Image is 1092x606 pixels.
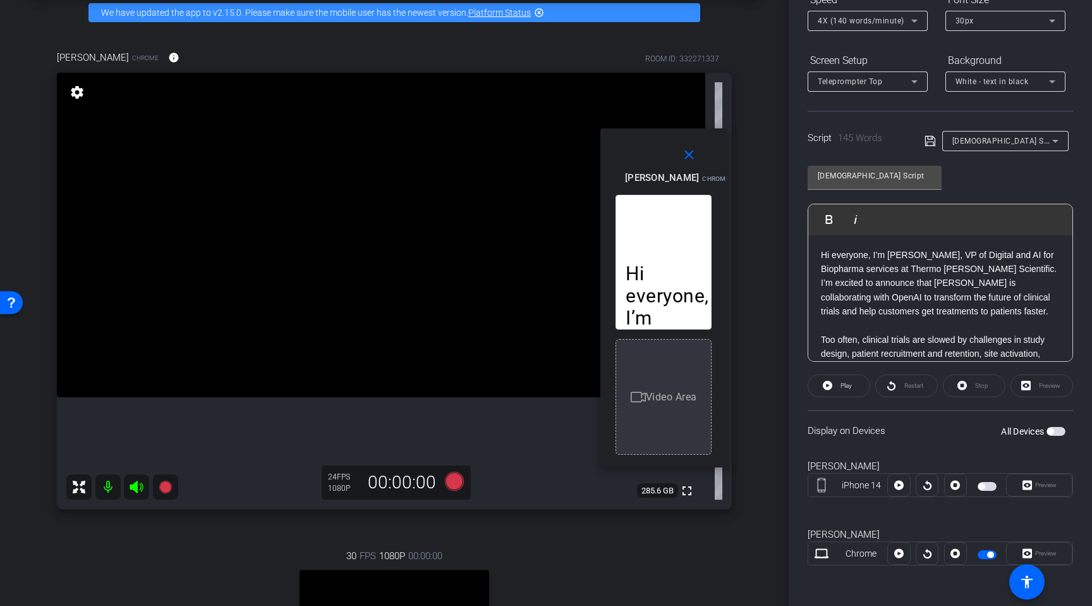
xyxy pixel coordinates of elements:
[818,16,904,25] span: 4X (140 words/minute)
[808,131,907,145] div: Script
[408,549,442,563] span: 00:00:00
[360,549,376,563] span: FPS
[818,168,931,183] input: Title
[808,410,1073,451] div: Display on Devices
[346,549,356,563] span: 30
[808,50,928,71] div: Screen Setup
[328,483,360,493] div: 1080P
[835,479,888,492] div: iPhone 14
[702,175,730,182] span: Chrome
[379,549,405,563] span: 1080P
[68,85,86,100] mat-icon: settings
[88,3,700,22] div: We have updated the app to v2.15.0. Please make sure the mobile user has the newest version.
[534,8,544,18] mat-icon: highlight_off
[645,53,719,65] div: ROOM ID: 332271337
[821,248,1060,319] p: Hi everyone, I’m [PERSON_NAME], VP of Digital and AI for Biopharma services at Thermo [PERSON_NAM...
[360,472,444,493] div: 00:00:00
[835,547,888,560] div: Chrome
[337,473,350,481] span: FPS
[1001,425,1046,438] label: All Devices
[328,472,360,482] div: 24
[625,172,699,183] span: [PERSON_NAME]
[955,16,974,25] span: 30px
[468,8,531,18] a: Platform Status
[168,52,179,63] mat-icon: info
[808,528,1073,542] div: [PERSON_NAME]
[945,50,1065,71] div: Background
[132,53,159,63] span: Chrome
[57,51,129,65] span: [PERSON_NAME]
[679,483,695,498] mat-icon: fullscreen
[817,207,841,232] button: Bold (⌘B)
[838,132,882,144] span: 145 Words
[952,135,1061,145] span: [DEMOGRAPHIC_DATA] Script
[681,147,697,163] mat-icon: close
[637,483,678,498] span: 285.6 GB
[840,382,852,389] span: Play
[955,77,1029,86] span: White - text in black
[646,390,697,402] span: Video Area
[821,333,1060,417] p: Too often, clinical trials are slowed by challenges in study design, patient recruitment and rete...
[818,77,882,86] span: Teleprompter Top
[1019,574,1034,590] mat-icon: accessibility
[808,459,1073,474] div: [PERSON_NAME]
[844,207,868,232] button: Italic (⌘I)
